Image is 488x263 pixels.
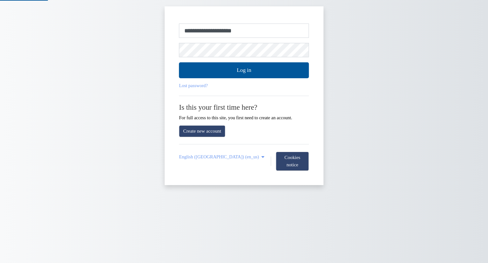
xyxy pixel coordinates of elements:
[179,125,226,137] a: Create new account
[179,103,309,120] div: For full access to this site, you first need to create an account.
[179,83,208,88] a: Lost password?
[179,154,266,160] a: English (United States) ‎(en_us)‎
[179,103,309,112] h2: Is this your first time here?
[179,62,309,78] button: Log in
[276,152,309,171] button: Cookies notice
